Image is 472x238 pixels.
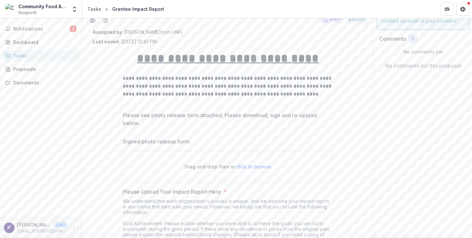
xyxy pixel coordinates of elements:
[3,64,79,75] a: Proposals
[70,224,78,232] button: More
[85,4,167,14] nav: breadcrumb
[3,77,79,88] a: Documents
[456,3,469,16] button: Get Help
[13,79,74,86] div: Documents
[112,6,164,12] div: Grantee Impact Report
[70,3,79,16] button: Open entity switcher
[93,39,120,44] strong: Last saved:
[123,188,221,196] p: Please Upload Your Impact Report Here
[385,62,461,70] p: No comments for this proposal
[18,3,67,10] div: Community Food And Agriculture Coalition (DBA Farm Connect [US_STATE])
[412,36,415,42] span: 0
[87,15,98,26] button: Preview b89c2530-b913-41b5-91d6-31db86c5e383.pdf
[236,164,271,169] span: click to browse
[13,66,74,73] div: Proposals
[13,26,70,32] span: Notifications
[13,39,74,46] div: Dashboard
[349,17,365,22] span: $ 10000
[379,48,467,55] p: No comments yet
[8,226,11,230] div: Ian Finch
[18,10,37,16] span: Nonprofit
[85,4,104,14] a: Tasks
[3,24,79,34] button: Notifications2
[379,36,406,42] h2: Comments
[17,221,51,228] p: [PERSON_NAME]
[87,6,101,12] div: Tasks
[13,52,74,59] div: Tasks
[440,3,454,16] button: Partners
[93,38,157,45] p: [DATE] 12:42 PM
[93,29,122,35] strong: Assigned by
[3,37,79,48] a: Dashboard
[3,50,79,61] a: Tasks
[70,26,76,32] span: 2
[100,15,111,26] button: download-word-button
[329,17,340,22] span: UNFI
[5,4,16,14] img: Community Food And Agriculture Coalition (DBA Farm Connect Montana)
[185,163,271,170] p: Drag and drop files or
[17,228,67,234] p: [EMAIL_ADDRESS][DOMAIN_NAME]
[123,111,329,127] p: Please see photo release form attached. Please download, sign and re-upload below.
[54,222,67,228] p: User
[93,29,363,35] p: : [PERSON_NAME] from UNFI
[123,138,190,145] p: Signed photo release form:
